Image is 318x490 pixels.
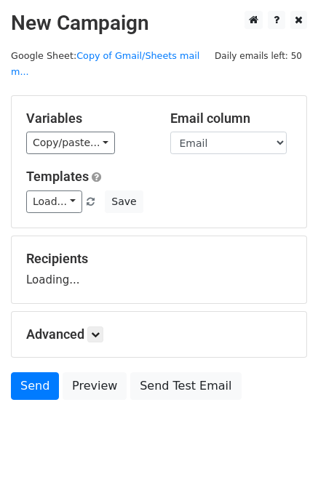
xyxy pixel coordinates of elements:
[105,190,143,213] button: Save
[26,251,292,289] div: Loading...
[26,111,148,126] h5: Variables
[210,48,307,64] span: Daily emails left: 50
[26,169,89,184] a: Templates
[26,326,292,342] h5: Advanced
[11,50,199,78] a: Copy of Gmail/Sheets mail m...
[26,251,292,267] h5: Recipients
[26,132,115,154] a: Copy/paste...
[170,111,293,126] h5: Email column
[11,372,59,400] a: Send
[210,50,307,61] a: Daily emails left: 50
[11,50,199,78] small: Google Sheet:
[63,372,127,400] a: Preview
[26,190,82,213] a: Load...
[130,372,241,400] a: Send Test Email
[11,11,307,36] h2: New Campaign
